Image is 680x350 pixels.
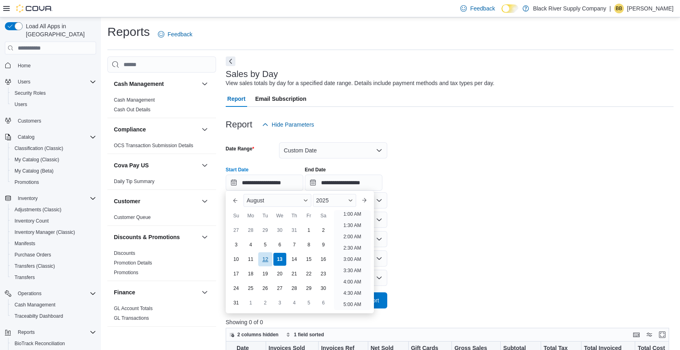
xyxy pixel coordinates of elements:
[2,76,99,87] button: Users
[229,194,242,207] button: Previous Month
[302,282,315,295] div: day-29
[226,318,674,326] p: Showing 0 of 0
[15,116,96,126] span: Customers
[114,142,193,149] span: OCS Transaction Submission Details
[302,224,315,237] div: day-1
[114,197,140,205] h3: Customer
[11,311,66,321] a: Traceabilty Dashboard
[114,250,135,256] span: Discounts
[8,177,99,188] button: Promotions
[11,273,38,282] a: Transfers
[259,117,317,133] button: Hide Parameters
[8,227,99,238] button: Inventory Manager (Classic)
[11,227,78,237] a: Inventory Manager (Classic)
[18,62,31,69] span: Home
[114,334,139,342] h3: Inventory
[114,179,155,184] a: Daily Tip Summary
[376,197,382,204] button: Open list of options
[15,263,55,269] span: Transfers (Classic)
[11,250,96,260] span: Purchase Orders
[457,0,498,17] a: Feedback
[15,90,46,96] span: Security Roles
[340,243,364,253] li: 2:30 AM
[313,194,356,207] div: Button. Open the year selector. 2025 is currently selected.
[114,178,155,185] span: Daily Tip Summary
[259,209,272,222] div: Tu
[11,205,65,215] a: Adjustments (Classic)
[226,330,282,340] button: 2 columns hidden
[107,177,216,190] div: Cova Pay US
[288,282,301,295] div: day-28
[302,296,315,309] div: day-5
[279,142,387,158] button: Custom Date
[11,300,59,310] a: Cash Management
[244,209,257,222] div: Mo
[273,253,286,266] div: day-13
[15,168,54,174] span: My Catalog (Beta)
[18,134,34,140] span: Catalog
[15,313,63,319] span: Traceabilty Dashboard
[8,272,99,283] button: Transfers
[2,131,99,143] button: Catalog
[23,22,96,38] span: Load All Apps in [GEOGRAPHIC_DATA]
[288,267,301,280] div: day-21
[107,24,150,40] h1: Reports
[15,218,49,224] span: Inventory Count
[200,232,210,242] button: Discounts & Promotions
[247,197,264,204] span: August
[155,26,195,42] a: Feedback
[11,261,58,271] a: Transfers (Classic)
[11,205,96,215] span: Adjustments (Classic)
[11,155,96,165] span: My Catalog (Classic)
[273,296,286,309] div: day-3
[340,254,364,264] li: 3:00 AM
[114,97,155,103] a: Cash Management
[11,144,67,153] a: Classification (Classic)
[230,296,243,309] div: day-31
[114,161,149,169] h3: Cova Pay US
[114,260,152,266] span: Promotion Details
[114,250,135,256] a: Discounts
[258,252,272,267] div: day-12
[107,248,216,281] div: Discounts & Promotions
[114,197,198,205] button: Customer
[340,266,364,275] li: 3:30 AM
[15,77,34,87] button: Users
[15,340,65,347] span: BioTrack Reconciliation
[244,282,257,295] div: day-25
[16,4,52,12] img: Cova
[11,311,96,321] span: Traceabilty Dashboard
[2,327,99,338] button: Reports
[273,267,286,280] div: day-20
[114,334,198,342] button: Inventory
[8,260,99,272] button: Transfers (Classic)
[627,4,674,13] p: [PERSON_NAME]
[114,269,139,276] span: Promotions
[18,79,30,85] span: Users
[273,209,286,222] div: We
[11,88,96,98] span: Security Roles
[11,261,96,271] span: Transfers (Classic)
[8,165,99,177] button: My Catalog (Beta)
[18,329,35,335] span: Reports
[200,287,210,297] button: Finance
[200,79,210,89] button: Cash Management
[114,107,151,112] a: Cash Out Details
[317,282,330,295] div: day-30
[657,330,667,340] button: Enter fullscreen
[614,4,624,13] div: Brandon Blount
[2,288,99,299] button: Operations
[107,212,216,225] div: Customer
[11,144,96,153] span: Classification (Classic)
[470,4,495,12] span: Feedback
[107,141,216,154] div: Compliance
[616,4,622,13] span: BB
[114,125,198,133] button: Compliance
[288,253,301,266] div: day-14
[200,160,210,170] button: Cova Pay US
[15,274,35,281] span: Transfers
[502,4,518,13] input: Dark Mode
[317,224,330,237] div: day-2
[11,100,30,109] a: Users
[283,330,327,340] button: 1 field sorted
